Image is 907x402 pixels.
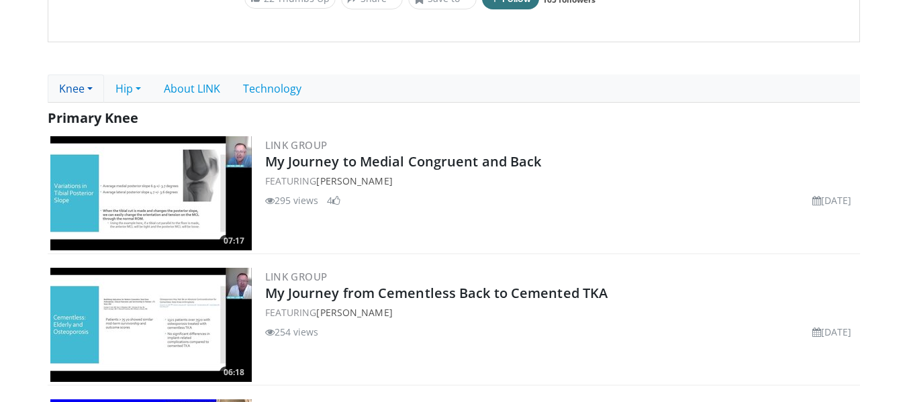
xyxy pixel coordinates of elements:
a: [PERSON_NAME] [316,174,392,187]
li: 254 views [265,325,319,339]
a: Knee [48,74,104,103]
li: [DATE] [812,193,852,207]
a: [PERSON_NAME] [316,306,392,319]
span: 07:17 [220,235,248,247]
img: d0ab9b2b-a620-49ec-b261-98432bd3b95c.300x170_q85_crop-smart_upscale.jpg [50,268,252,382]
div: FEATURING [265,174,857,188]
span: 06:18 [220,366,248,379]
a: 06:18 [50,268,252,382]
span: Primary Knee [48,109,138,127]
a: LINK Group [265,138,328,152]
a: My Journey from Cementless Back to Cemented TKA [265,284,608,302]
li: 4 [327,193,340,207]
img: 996abfc1-cbb0-4ade-a03d-4430906441a7.300x170_q85_crop-smart_upscale.jpg [50,136,252,250]
a: My Journey to Medial Congruent and Back [265,152,542,170]
a: About LINK [152,74,232,103]
a: 07:17 [50,136,252,250]
a: Technology [232,74,313,103]
li: [DATE] [812,325,852,339]
a: LINK Group [265,270,328,283]
div: FEATURING [265,305,857,319]
li: 295 views [265,193,319,207]
a: Hip [104,74,152,103]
